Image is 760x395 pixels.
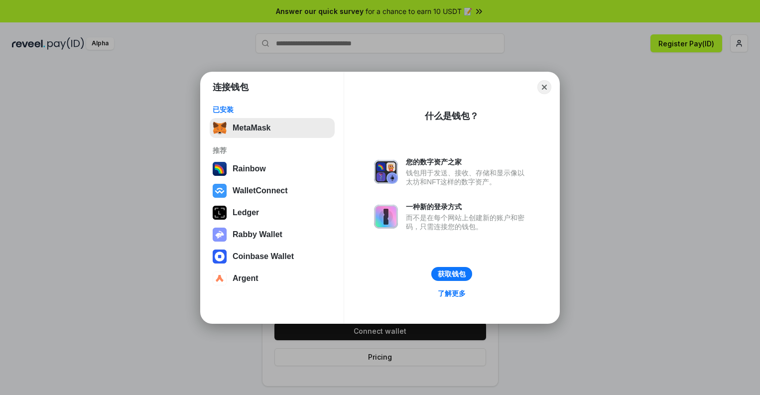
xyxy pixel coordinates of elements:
img: svg+xml,%3Csvg%20xmlns%3D%22http%3A%2F%2Fwww.w3.org%2F2000%2Fsvg%22%20width%3D%2228%22%20height%3... [213,206,227,220]
button: Rabby Wallet [210,225,335,245]
img: svg+xml,%3Csvg%20width%3D%2228%22%20height%3D%2228%22%20viewBox%3D%220%200%2028%2028%22%20fill%3D... [213,184,227,198]
img: svg+xml,%3Csvg%20width%3D%22120%22%20height%3D%22120%22%20viewBox%3D%220%200%20120%20120%22%20fil... [213,162,227,176]
h1: 连接钱包 [213,81,249,93]
div: 获取钱包 [438,269,466,278]
button: Coinbase Wallet [210,247,335,266]
div: Rabby Wallet [233,230,282,239]
button: WalletConnect [210,181,335,201]
img: svg+xml,%3Csvg%20fill%3D%22none%22%20height%3D%2233%22%20viewBox%3D%220%200%2035%2033%22%20width%... [213,121,227,135]
img: svg+xml,%3Csvg%20xmlns%3D%22http%3A%2F%2Fwww.w3.org%2F2000%2Fsvg%22%20fill%3D%22none%22%20viewBox... [213,228,227,242]
div: 已安装 [213,105,332,114]
button: Close [537,80,551,94]
img: svg+xml,%3Csvg%20width%3D%2228%22%20height%3D%2228%22%20viewBox%3D%220%200%2028%2028%22%20fill%3D... [213,250,227,263]
div: 什么是钱包？ [425,110,479,122]
img: svg+xml,%3Csvg%20width%3D%2228%22%20height%3D%2228%22%20viewBox%3D%220%200%2028%2028%22%20fill%3D... [213,271,227,285]
button: Argent [210,268,335,288]
img: svg+xml,%3Csvg%20xmlns%3D%22http%3A%2F%2Fwww.w3.org%2F2000%2Fsvg%22%20fill%3D%22none%22%20viewBox... [374,205,398,229]
button: Rainbow [210,159,335,179]
div: Ledger [233,208,259,217]
div: Coinbase Wallet [233,252,294,261]
div: 推荐 [213,146,332,155]
div: 了解更多 [438,289,466,298]
a: 了解更多 [432,287,472,300]
div: 而不是在每个网站上创建新的账户和密码，只需连接您的钱包。 [406,213,529,231]
div: 一种新的登录方式 [406,202,529,211]
button: MetaMask [210,118,335,138]
div: 钱包用于发送、接收、存储和显示像以太坊和NFT这样的数字资产。 [406,168,529,186]
div: WalletConnect [233,186,288,195]
div: 您的数字资产之家 [406,157,529,166]
button: 获取钱包 [431,267,472,281]
div: Rainbow [233,164,266,173]
img: svg+xml,%3Csvg%20xmlns%3D%22http%3A%2F%2Fwww.w3.org%2F2000%2Fsvg%22%20fill%3D%22none%22%20viewBox... [374,160,398,184]
div: MetaMask [233,124,270,132]
button: Ledger [210,203,335,223]
div: Argent [233,274,258,283]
